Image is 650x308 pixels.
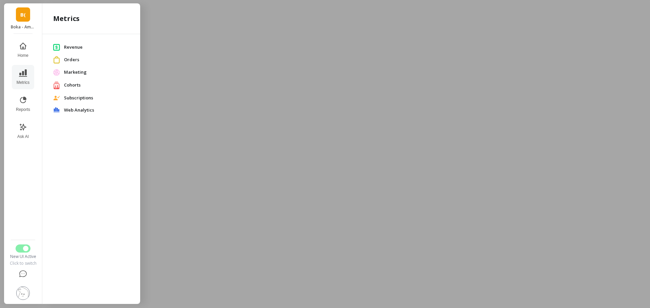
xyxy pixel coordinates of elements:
span: Subscriptions [64,95,129,101]
span: Ask AI [17,134,29,139]
img: [object Object] [53,44,60,51]
button: Ask AI [12,119,34,143]
span: Reports [16,107,30,112]
img: [object Object] [53,107,60,113]
button: Help [9,266,37,282]
div: Click to switch [9,261,37,266]
img: [object Object] [53,69,60,76]
span: Marketing [64,69,129,76]
button: Metrics [12,65,34,89]
button: Switch to Legacy UI [16,244,30,253]
h2: Metrics [53,14,80,23]
span: Revenue [64,44,129,51]
span: Web Analytics [64,107,129,114]
img: profile picture [16,286,30,300]
p: Boka - Amazon (Essor) [11,24,36,30]
button: Reports [12,92,34,116]
span: B( [20,11,26,19]
div: New UI Active [9,254,37,259]
img: [object Object] [53,96,60,100]
span: Cohorts [64,82,129,89]
button: Settings [9,282,37,304]
span: Metrics [17,80,30,85]
button: Home [12,38,34,62]
img: [object Object] [53,56,60,63]
span: Home [18,53,28,58]
img: [object Object] [53,81,60,90]
span: Orders [64,56,129,63]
